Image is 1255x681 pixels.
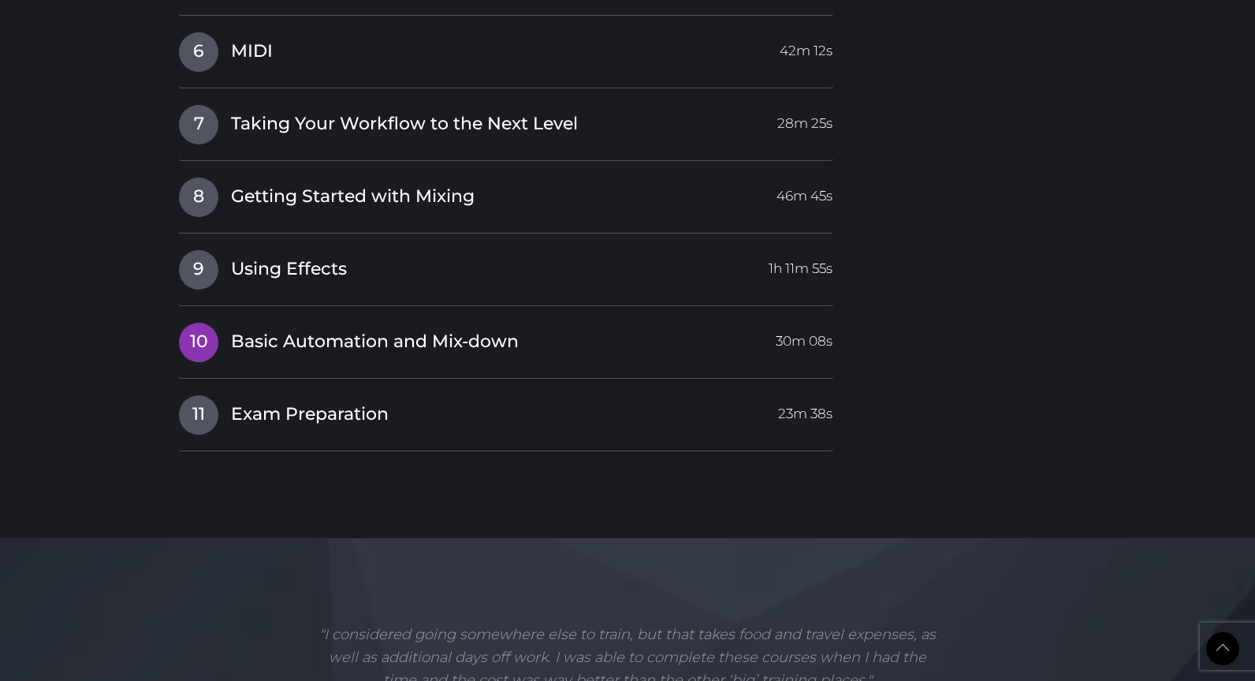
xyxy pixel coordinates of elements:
span: Using Effects [231,257,347,282]
span: 6 [179,32,218,72]
span: 11 [179,395,218,435]
span: 9 [179,250,218,290]
span: Taking Your Workflow to the Next Level [231,112,578,137]
a: 6MIDI42m 12s [178,32,833,65]
span: Exam Preparation [231,402,389,427]
span: 1h 11m 55s [769,250,832,279]
a: Back to Top [1206,632,1239,665]
span: 30m 08s [776,323,832,351]
span: MIDI [231,39,273,64]
a: 11Exam Preparation23m 38s [178,395,833,428]
span: 46m 45s [776,178,832,206]
span: Getting Started with Mixing [231,185,475,209]
span: 7 [179,105,218,144]
span: 23m 38s [778,395,832,424]
span: 28m 25s [777,105,832,133]
a: 9Using Effects1h 11m 55s [178,249,833,283]
a: 7Taking Your Workflow to the Next Level28m 25s [178,104,833,137]
span: Basic Automation and Mix-down [231,330,519,354]
span: 42m 12s [780,32,832,61]
span: 8 [179,178,218,217]
a: 8Getting Started with Mixing46m 45s [178,177,833,210]
span: 10 [179,323,218,362]
a: 10Basic Automation and Mix-down30m 08s [178,322,833,355]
